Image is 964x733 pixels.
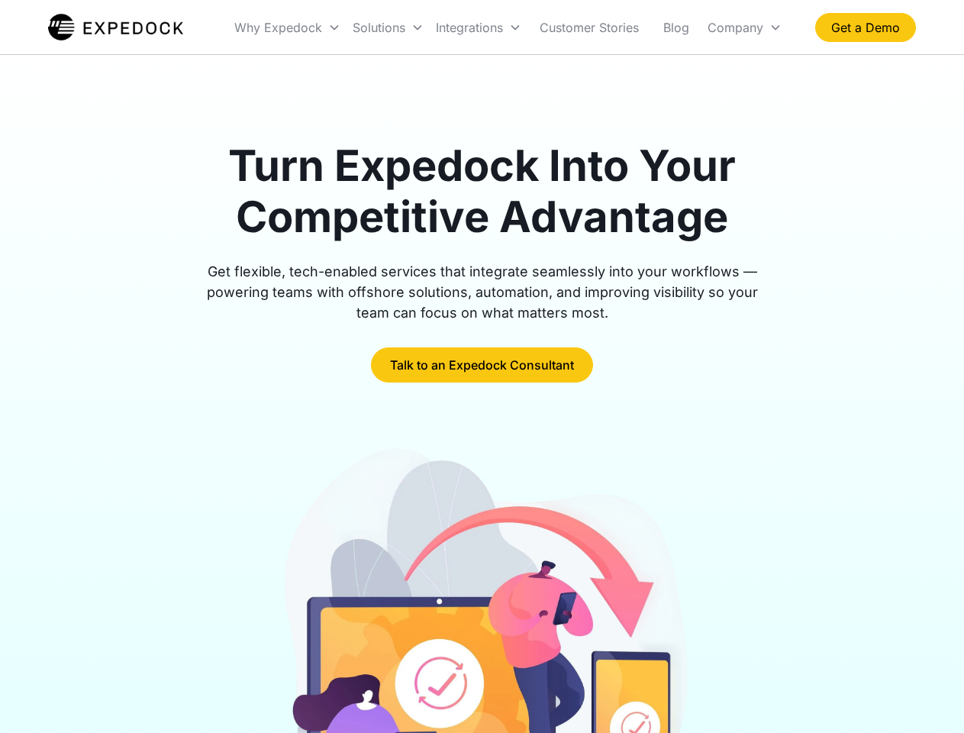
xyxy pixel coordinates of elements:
[48,12,183,43] a: home
[189,140,775,243] h1: Turn Expedock Into Your Competitive Advantage
[888,660,964,733] iframe: Chat Widget
[430,2,527,53] div: Integrations
[347,2,430,53] div: Solutions
[234,20,322,35] div: Why Expedock
[371,347,593,383] a: Talk to an Expedock Consultant
[651,2,701,53] a: Blog
[708,20,763,35] div: Company
[353,20,405,35] div: Solutions
[527,2,651,53] a: Customer Stories
[815,13,916,42] a: Get a Demo
[436,20,503,35] div: Integrations
[228,2,347,53] div: Why Expedock
[189,261,775,323] div: Get flexible, tech-enabled services that integrate seamlessly into your workflows — powering team...
[701,2,788,53] div: Company
[48,12,183,43] img: Expedock Logo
